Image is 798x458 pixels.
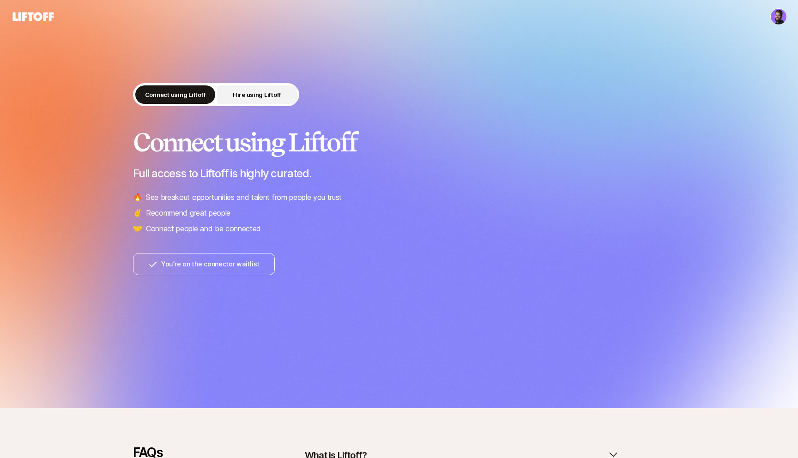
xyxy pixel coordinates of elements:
p: Connect people and be connected [146,223,261,235]
span: 🔥 [133,191,142,203]
span: ✌️ [133,207,142,219]
p: Connect using Liftoff [145,90,206,99]
h2: Connect using Liftoff [133,128,665,156]
p: See breakout opportunities and talent from people you trust [146,191,342,203]
span: 🤝 [133,223,142,235]
p: Hire using Liftoff [233,90,281,99]
img: Tin Kadoic [771,9,786,24]
button: You’re on the connector waitlist [133,253,275,275]
button: Tin Kadoic [770,8,787,25]
p: Full access to Liftoff is highly curated. [133,167,665,180]
p: Recommend great people [146,207,230,219]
